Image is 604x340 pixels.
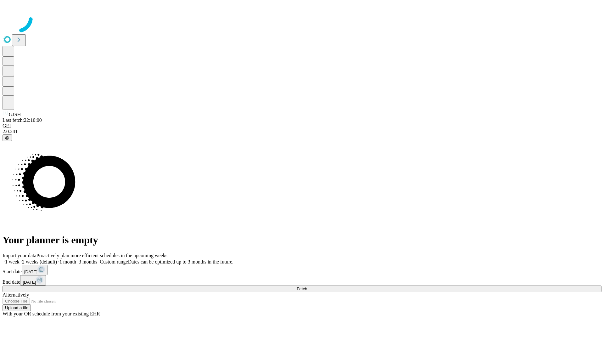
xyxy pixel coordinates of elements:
[3,123,601,129] div: GEI
[22,259,57,264] span: 2 weeks (default)
[3,292,29,297] span: Alternatively
[3,117,42,123] span: Last fetch: 22:10:00
[24,269,37,274] span: [DATE]
[5,135,9,140] span: @
[100,259,128,264] span: Custom range
[79,259,97,264] span: 3 months
[3,286,601,292] button: Fetch
[128,259,233,264] span: Dates can be optimized up to 3 months in the future.
[22,265,48,275] button: [DATE]
[5,259,20,264] span: 1 week
[3,275,601,286] div: End date
[3,253,36,258] span: Import your data
[297,286,307,291] span: Fetch
[3,265,601,275] div: Start date
[59,259,76,264] span: 1 month
[3,311,100,316] span: With your OR schedule from your existing EHR
[3,304,31,311] button: Upload a file
[36,253,169,258] span: Proactively plan more efficient schedules in the upcoming weeks.
[3,134,12,141] button: @
[3,234,601,246] h1: Your planner is empty
[23,280,36,285] span: [DATE]
[20,275,46,286] button: [DATE]
[9,112,21,117] span: GJSH
[3,129,601,134] div: 2.0.241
